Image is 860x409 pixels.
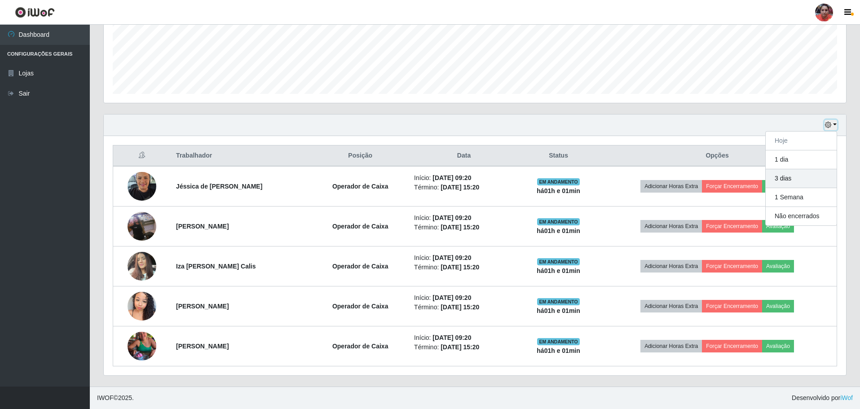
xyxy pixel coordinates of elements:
strong: [PERSON_NAME] [176,343,229,350]
button: Adicionar Horas Extra [640,260,702,273]
li: Término: [414,223,514,232]
button: Forçar Encerramento [702,340,762,352]
button: 1 dia [766,150,837,169]
strong: há 01 h e 01 min [537,267,580,274]
span: Desenvolvido por [792,393,853,403]
time: [DATE] 15:20 [441,303,479,311]
strong: há 01 h e 01 min [537,227,580,234]
strong: Jéssica de [PERSON_NAME] [176,183,262,190]
img: 1744399618911.jpeg [128,321,156,372]
span: EM ANDAMENTO [537,258,580,265]
button: Avaliação [762,300,794,312]
time: [DATE] 09:20 [432,174,471,181]
button: Forçar Encerramento [702,180,762,193]
li: Término: [414,183,514,192]
strong: [PERSON_NAME] [176,223,229,230]
li: Término: [414,303,514,312]
img: 1754675382047.jpeg [128,247,156,285]
button: Adicionar Horas Extra [640,300,702,312]
button: Forçar Encerramento [702,220,762,233]
button: Avaliação [762,220,794,233]
button: Forçar Encerramento [702,300,762,312]
li: Término: [414,343,514,352]
span: EM ANDAMENTO [537,298,580,305]
button: Não encerrados [766,207,837,225]
time: [DATE] 09:20 [432,294,471,301]
time: [DATE] 15:20 [441,184,479,191]
time: [DATE] 09:20 [432,334,471,341]
img: 1725070298663.jpeg [128,201,156,252]
li: Início: [414,213,514,223]
strong: Operador de Caixa [332,183,388,190]
span: EM ANDAMENTO [537,218,580,225]
span: IWOF [97,394,114,401]
strong: há 01 h e 01 min [537,187,580,194]
li: Início: [414,253,514,263]
button: 3 dias [766,169,837,188]
button: Avaliação [762,180,794,193]
th: Opções [598,145,837,167]
img: 1735257237444.jpeg [128,287,156,325]
time: [DATE] 09:20 [432,214,471,221]
time: [DATE] 15:20 [441,224,479,231]
li: Início: [414,293,514,303]
a: iWof [840,394,853,401]
strong: há 01 h e 01 min [537,307,580,314]
th: Posição [312,145,409,167]
li: Término: [414,263,514,272]
button: 1 Semana [766,188,837,207]
strong: Iza [PERSON_NAME] Calis [176,263,256,270]
strong: Operador de Caixa [332,343,388,350]
th: Status [519,145,598,167]
li: Início: [414,173,514,183]
button: Hoje [766,132,837,150]
img: 1725909093018.jpeg [128,167,156,205]
button: Avaliação [762,340,794,352]
button: Adicionar Horas Extra [640,220,702,233]
th: Trabalhador [171,145,312,167]
span: EM ANDAMENTO [537,178,580,185]
time: [DATE] 15:20 [441,264,479,271]
span: © 2025 . [97,393,134,403]
button: Adicionar Horas Extra [640,340,702,352]
img: CoreUI Logo [15,7,55,18]
strong: [PERSON_NAME] [176,303,229,310]
th: Data [409,145,519,167]
strong: Operador de Caixa [332,303,388,310]
button: Adicionar Horas Extra [640,180,702,193]
strong: Operador de Caixa [332,223,388,230]
button: Forçar Encerramento [702,260,762,273]
strong: há 01 h e 01 min [537,347,580,354]
strong: Operador de Caixa [332,263,388,270]
span: EM ANDAMENTO [537,338,580,345]
time: [DATE] 09:20 [432,254,471,261]
time: [DATE] 15:20 [441,343,479,351]
button: Avaliação [762,260,794,273]
li: Início: [414,333,514,343]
